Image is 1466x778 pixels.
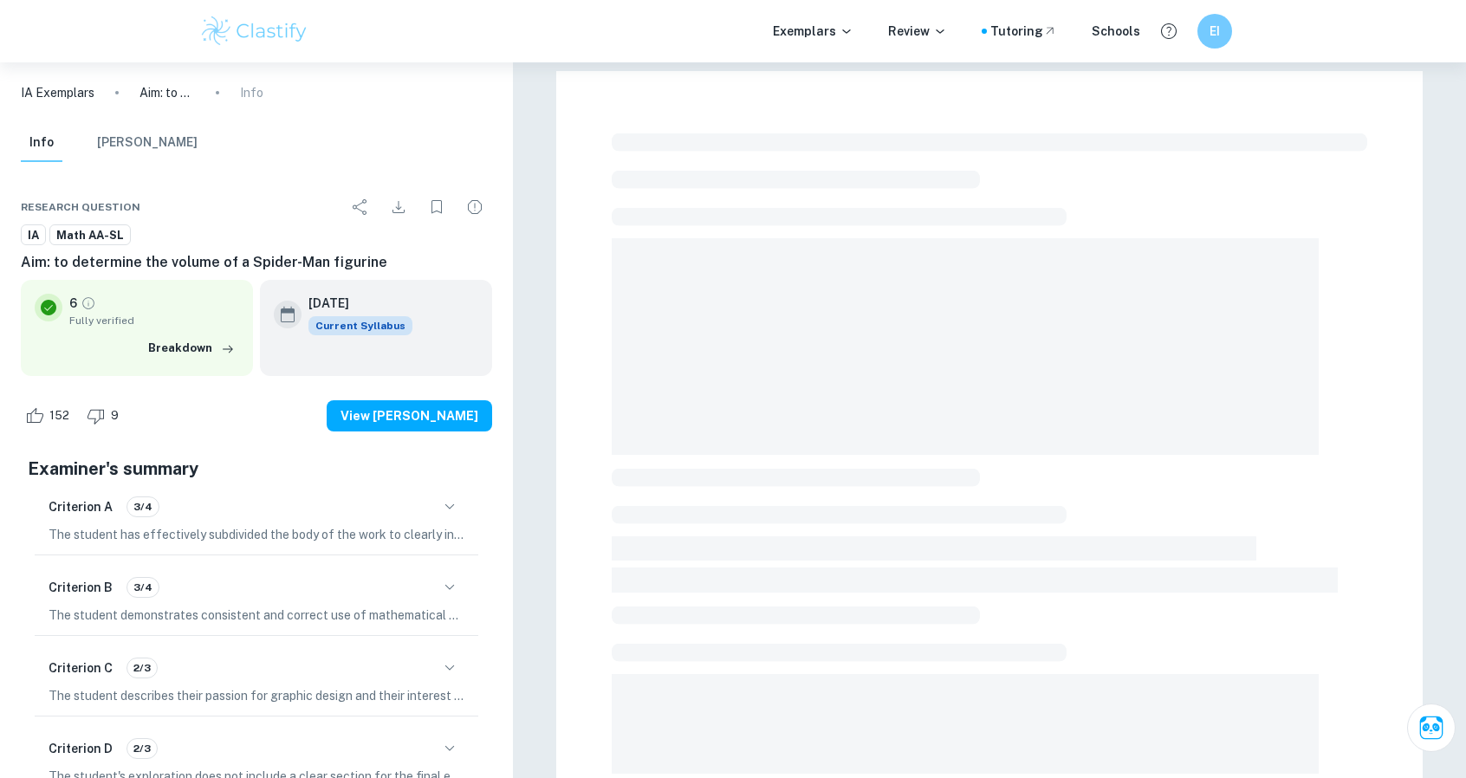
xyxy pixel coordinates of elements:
a: Grade fully verified [81,295,96,311]
span: 2/3 [127,660,157,676]
button: Help and Feedback [1154,16,1184,46]
p: Exemplars [773,22,853,41]
a: Math AA-SL [49,224,131,246]
button: Ask Clai [1407,703,1456,752]
span: Research question [21,199,140,215]
span: IA [22,227,45,244]
p: 6 [69,294,77,313]
p: Aim: to determine the volume of a Spider-Man figurine [139,83,195,102]
a: Schools [1092,22,1140,41]
a: Tutoring [990,22,1057,41]
button: EI [1197,14,1232,49]
div: Share [343,190,378,224]
span: Fully verified [69,313,239,328]
p: The student describes their passion for graphic design and their interest in superhero comic book... [49,686,464,705]
h6: [DATE] [308,294,399,313]
div: This exemplar is based on the current syllabus. Feel free to refer to it for inspiration/ideas wh... [308,316,412,335]
img: Clastify logo [199,14,309,49]
p: The student has effectively subdivided the body of the work to clearly indicate phases of the exp... [49,525,464,544]
a: IA Exemplars [21,83,94,102]
span: Current Syllabus [308,316,412,335]
span: 152 [40,407,79,425]
p: Info [240,83,263,102]
div: Bookmark [419,190,454,224]
h6: EI [1205,22,1225,41]
div: Dislike [82,402,128,430]
h6: Criterion A [49,497,113,516]
span: 2/3 [127,741,157,756]
h6: Criterion C [49,658,113,678]
div: Report issue [457,190,492,224]
span: Math AA-SL [50,227,130,244]
p: The student demonstrates consistent and correct use of mathematical notation, symbols, and termin... [49,606,464,625]
button: View [PERSON_NAME] [327,400,492,431]
a: IA [21,224,46,246]
span: 3/4 [127,499,159,515]
span: 9 [101,407,128,425]
h6: Criterion D [49,739,113,758]
p: Review [888,22,947,41]
button: [PERSON_NAME] [97,124,198,162]
button: Breakdown [144,335,239,361]
button: Info [21,124,62,162]
h6: Aim: to determine the volume of a Spider-Man figurine [21,252,492,273]
h6: Criterion B [49,578,113,597]
div: Like [21,402,79,430]
div: Download [381,190,416,224]
h5: Examiner's summary [28,456,485,482]
span: 3/4 [127,580,159,595]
